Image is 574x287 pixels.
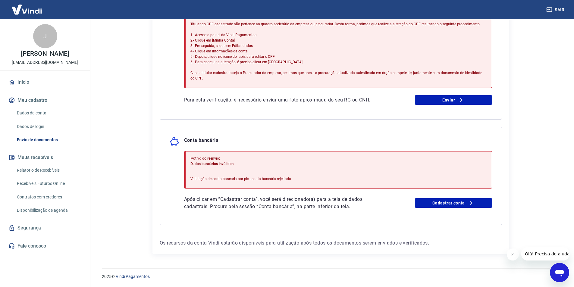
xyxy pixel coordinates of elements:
img: money_pork.0c50a358b6dafb15dddc3eea48f23780.svg [170,137,179,146]
a: Segurança [7,221,83,235]
p: Após clicar em “Cadastrar conta”, você será direcionado(a) para a tela de dados cadastrais. Procu... [184,196,384,210]
iframe: Fechar mensagem [507,248,519,260]
a: Vindi Pagamentos [116,274,150,279]
p: Os recursos da conta Vindi estarão disponíveis para utilização após todos os documentos serem env... [160,239,502,247]
p: 2025 © [102,273,560,280]
img: Vindi [7,0,46,19]
a: Envio de documentos [14,134,83,146]
iframe: Mensagem da empresa [521,247,569,260]
button: Meus recebíveis [7,151,83,164]
p: Motivo do reenvio: [190,156,291,161]
a: Dados de login [14,120,83,133]
button: Sair [545,4,567,15]
a: Disponibilização de agenda [14,204,83,217]
p: [EMAIL_ADDRESS][DOMAIN_NAME] [12,59,78,66]
span: Dados bancários inválidos [190,162,234,166]
p: Para esta verificação, é necessário enviar uma foto aproximada do seu RG ou CNH. [184,96,384,104]
a: Cadastrar conta [415,198,492,208]
p: Conta bancária [184,137,219,146]
iframe: Botão para abrir a janela de mensagens [550,263,569,282]
a: Fale conosco [7,239,83,253]
a: Contratos com credores [14,191,83,203]
p: Titular do CPF cadastrado não pertence ao quadro societário da empresa ou procurador. Desta forma... [190,21,487,81]
p: Validação de conta bancária por pix - conta bancária rejeitada [190,176,291,182]
a: Recebíveis Futuros Online [14,177,83,190]
div: J [33,24,57,48]
p: [PERSON_NAME] [21,51,69,57]
a: Relatório de Recebíveis [14,164,83,176]
a: Enviar [415,95,492,105]
a: Início [7,76,83,89]
a: Dados da conta [14,107,83,119]
button: Meu cadastro [7,94,83,107]
span: Olá! Precisa de ajuda? [4,4,51,9]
